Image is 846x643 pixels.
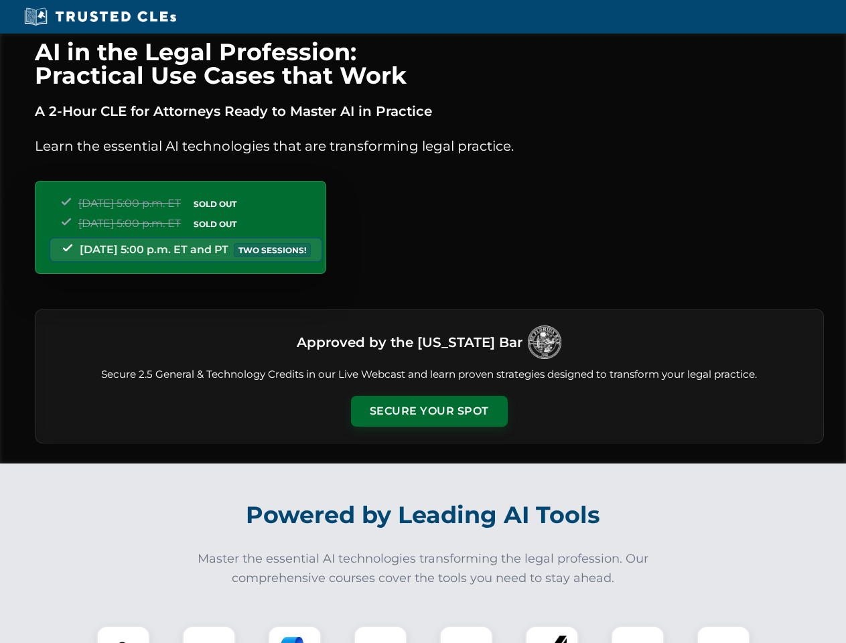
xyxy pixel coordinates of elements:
p: Master the essential AI technologies transforming the legal profession. Our comprehensive courses... [189,549,658,588]
span: SOLD OUT [189,197,241,211]
span: [DATE] 5:00 p.m. ET [78,197,181,210]
h3: Approved by the [US_STATE] Bar [297,330,522,354]
button: Secure Your Spot [351,396,508,427]
h1: AI in the Legal Profession: Practical Use Cases that Work [35,40,824,87]
h2: Powered by Leading AI Tools [52,492,794,539]
span: [DATE] 5:00 p.m. ET [78,217,181,230]
p: Learn the essential AI technologies that are transforming legal practice. [35,135,824,157]
img: Trusted CLEs [20,7,180,27]
p: Secure 2.5 General & Technology Credits in our Live Webcast and learn proven strategies designed ... [52,367,807,382]
img: Logo [528,326,561,359]
span: SOLD OUT [189,217,241,231]
p: A 2-Hour CLE for Attorneys Ready to Master AI in Practice [35,100,824,122]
